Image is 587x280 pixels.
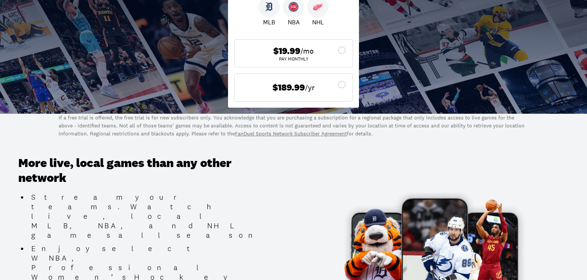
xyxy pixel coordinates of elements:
[241,57,346,61] div: Pay Monthly
[312,17,324,27] p: NHL
[28,192,266,240] li: Stream your teams. Watch live, local MLB, NBA, and NHL games all season
[18,156,266,185] h3: More live, local games than any other network
[305,82,315,93] span: /yr
[273,82,305,93] span: $189.99
[313,2,323,12] img: Red Wings
[59,114,528,138] p: If a free trial is offered, the free trial is for new subscribers only. You acknowledge that you ...
[289,2,298,12] img: Pistons
[300,46,314,56] span: /mo
[288,17,300,27] p: NBA
[264,2,274,12] img: Tigers
[235,130,347,137] a: FanDuel Sports Network Subscriber Agreement
[263,17,275,27] p: MLB
[273,46,300,57] span: $19.99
